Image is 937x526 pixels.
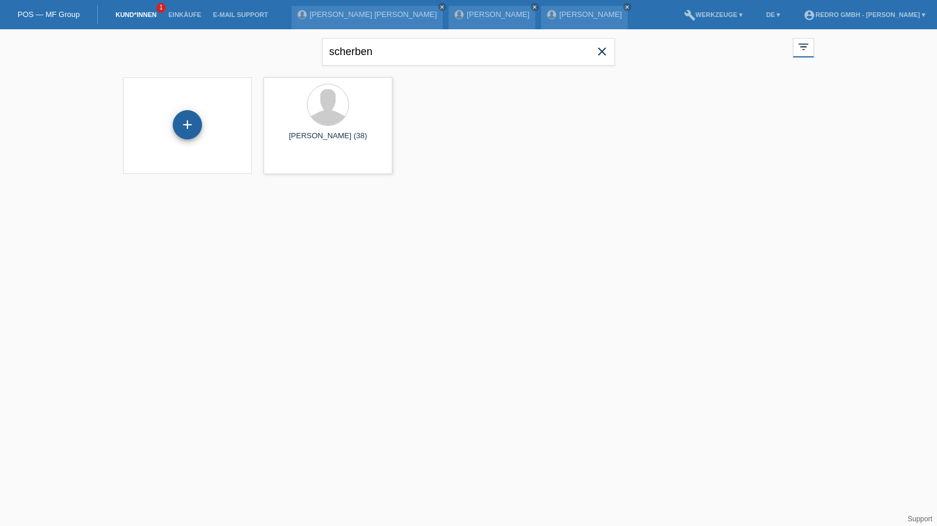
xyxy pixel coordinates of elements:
div: [PERSON_NAME] (38) [273,131,383,150]
a: close [531,3,539,11]
i: account_circle [803,9,815,21]
a: [PERSON_NAME] [559,10,622,19]
a: [PERSON_NAME] [467,10,529,19]
i: close [532,4,538,10]
a: [PERSON_NAME] [PERSON_NAME] [310,10,437,19]
i: filter_list [797,40,810,53]
i: close [624,4,630,10]
a: DE ▾ [760,11,786,18]
a: close [623,3,631,11]
i: close [439,4,445,10]
div: Kund*in hinzufügen [173,115,201,135]
input: Suche... [322,38,615,66]
a: buildWerkzeuge ▾ [678,11,749,18]
a: Einkäufe [162,11,207,18]
a: Support [908,515,932,523]
a: E-Mail Support [207,11,274,18]
i: build [684,9,696,21]
a: POS — MF Group [18,10,80,19]
i: close [595,45,609,59]
span: 1 [156,3,166,13]
a: close [438,3,446,11]
a: Kund*innen [110,11,162,18]
a: account_circleRedro GmbH - [PERSON_NAME] ▾ [798,11,931,18]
